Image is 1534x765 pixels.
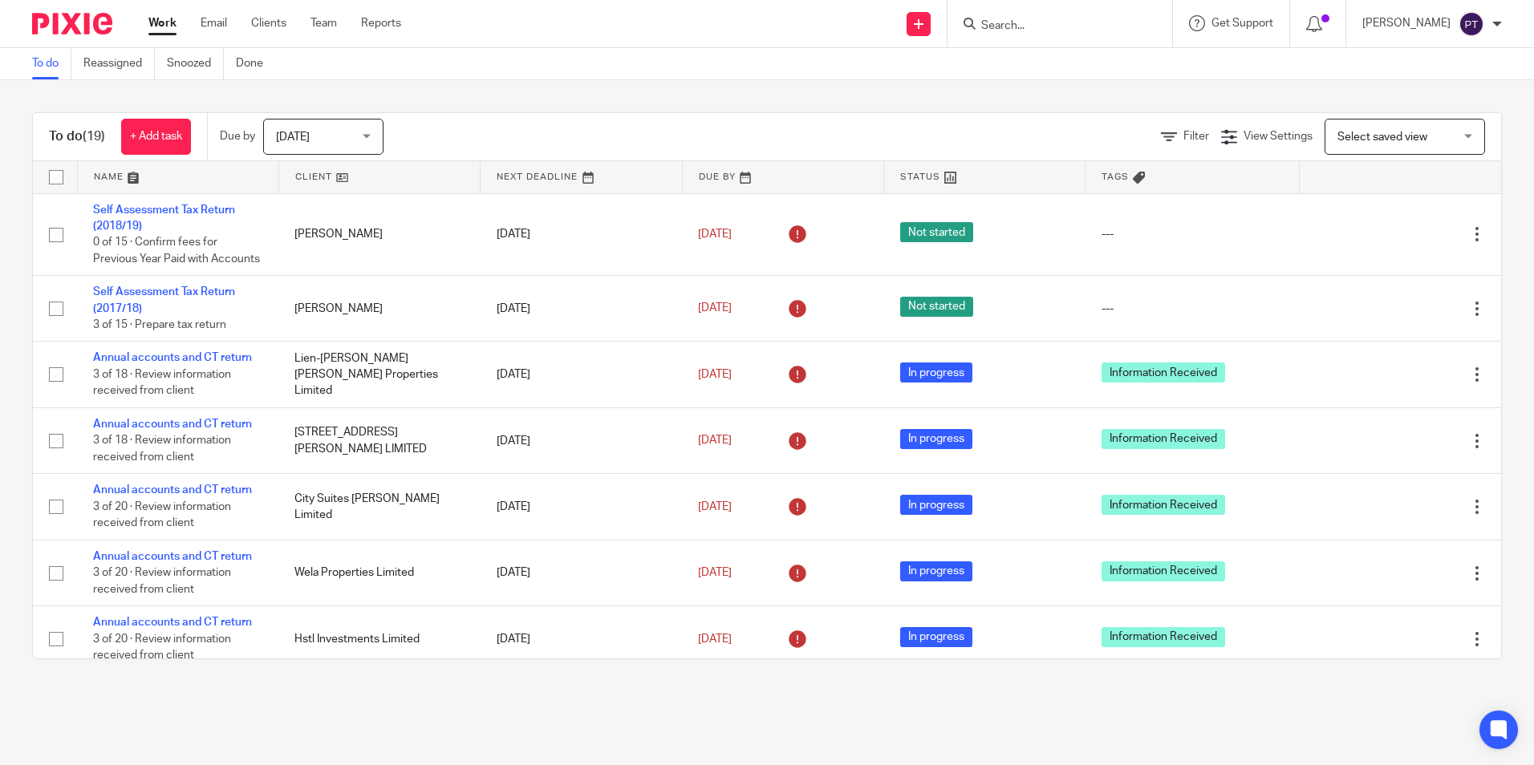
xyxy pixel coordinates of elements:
[148,15,177,31] a: Work
[93,369,231,397] span: 3 of 18 · Review information received from client
[49,128,105,145] h1: To do
[1102,362,1225,382] span: Information Received
[236,48,275,79] a: Done
[93,484,252,496] a: Annual accounts and CT return
[93,501,231,529] span: 3 of 20 · Review information received from client
[1102,172,1129,181] span: Tags
[83,48,155,79] a: Reassigned
[278,474,480,540] td: City Suites [PERSON_NAME] Limited
[481,606,682,672] td: [DATE]
[278,193,480,276] td: [PERSON_NAME]
[93,567,231,595] span: 3 of 20 · Review information received from client
[93,237,260,265] span: 0 of 15 · Confirm fees for Previous Year Paid with Accounts
[1102,301,1284,317] div: ---
[278,407,480,473] td: [STREET_ADDRESS][PERSON_NAME] LIMITED
[32,48,71,79] a: To do
[32,13,112,34] img: Pixie
[1244,131,1313,142] span: View Settings
[1337,132,1427,143] span: Select saved view
[278,540,480,605] td: Wela Properties Limited
[310,15,337,31] a: Team
[251,15,286,31] a: Clients
[900,627,972,647] span: In progress
[278,606,480,672] td: Hstl Investments Limited
[121,119,191,155] a: + Add task
[698,303,732,314] span: [DATE]
[93,435,231,463] span: 3 of 18 · Review information received from client
[278,276,480,342] td: [PERSON_NAME]
[278,342,480,407] td: Lien-[PERSON_NAME] [PERSON_NAME] Properties Limited
[83,130,105,143] span: (19)
[1102,429,1225,449] span: Information Received
[481,540,682,605] td: [DATE]
[1183,131,1209,142] span: Filter
[900,297,973,317] span: Not started
[481,276,682,342] td: [DATE]
[900,561,972,581] span: In progress
[1102,627,1225,647] span: Information Received
[93,551,252,562] a: Annual accounts and CT return
[93,617,252,628] a: Annual accounts and CT return
[698,501,732,512] span: [DATE]
[93,419,252,430] a: Annual accounts and CT return
[698,435,732,447] span: [DATE]
[481,342,682,407] td: [DATE]
[900,429,972,449] span: In progress
[93,286,235,314] a: Self Assessment Tax Return (2017/18)
[93,204,235,232] a: Self Assessment Tax Return (2018/19)
[481,193,682,276] td: [DATE]
[93,352,252,363] a: Annual accounts and CT return
[980,19,1124,34] input: Search
[1362,15,1451,31] p: [PERSON_NAME]
[93,319,226,330] span: 3 of 15 · Prepare tax return
[201,15,227,31] a: Email
[698,633,732,645] span: [DATE]
[276,132,310,143] span: [DATE]
[220,128,255,144] p: Due by
[1459,11,1484,37] img: svg%3E
[698,229,732,240] span: [DATE]
[481,407,682,473] td: [DATE]
[1102,226,1284,242] div: ---
[900,222,973,242] span: Not started
[167,48,224,79] a: Snoozed
[361,15,401,31] a: Reports
[1102,495,1225,515] span: Information Received
[481,474,682,540] td: [DATE]
[1102,561,1225,581] span: Information Received
[93,633,231,662] span: 3 of 20 · Review information received from client
[698,567,732,578] span: [DATE]
[698,369,732,380] span: [DATE]
[900,495,972,515] span: In progress
[1211,18,1273,29] span: Get Support
[900,362,972,382] span: In progress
